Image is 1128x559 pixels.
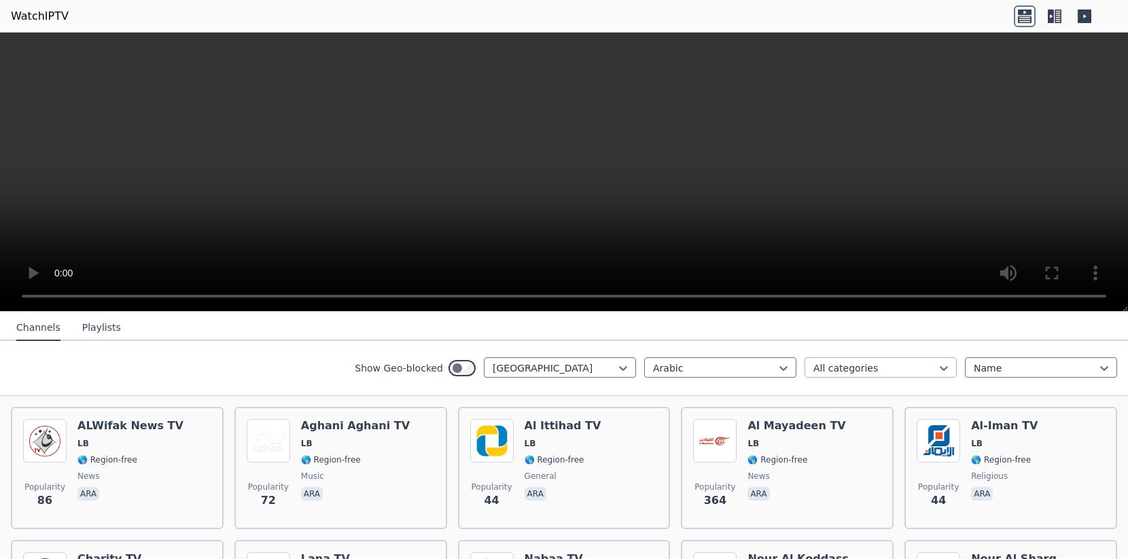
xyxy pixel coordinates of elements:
[971,438,983,449] span: LB
[971,419,1038,433] h6: Al-Iman TV
[747,487,769,501] p: ara
[971,487,993,501] p: ara
[77,438,89,449] span: LB
[931,492,946,509] span: 44
[747,419,845,433] h6: Al Mayadeen TV
[77,419,183,433] h6: ALWifak News TV
[37,492,52,509] span: 86
[971,471,1008,482] span: religious
[24,482,65,492] span: Popularity
[247,419,290,463] img: Aghani Aghani TV
[484,492,499,509] span: 44
[525,487,546,501] p: ara
[470,419,514,463] img: Al Ittihad TV
[301,454,361,465] span: 🌎 Region-free
[301,471,324,482] span: music
[747,438,759,449] span: LB
[694,482,735,492] span: Popularity
[301,487,323,501] p: ara
[525,471,557,482] span: general
[971,454,1031,465] span: 🌎 Region-free
[472,482,512,492] span: Popularity
[525,419,601,433] h6: Al Ittihad TV
[918,482,959,492] span: Popularity
[261,492,276,509] span: 72
[77,487,99,501] p: ara
[77,454,137,465] span: 🌎 Region-free
[355,361,443,375] label: Show Geo-blocked
[77,471,99,482] span: news
[82,315,121,341] button: Playlists
[917,419,960,463] img: Al-Iman TV
[704,492,726,509] span: 364
[23,419,67,463] img: ALWifak News TV
[301,419,410,433] h6: Aghani Aghani TV
[693,419,737,463] img: Al Mayadeen TV
[11,8,69,24] a: WatchIPTV
[525,454,584,465] span: 🌎 Region-free
[248,482,289,492] span: Popularity
[747,471,769,482] span: news
[301,438,313,449] span: LB
[747,454,807,465] span: 🌎 Region-free
[525,438,536,449] span: LB
[16,315,60,341] button: Channels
